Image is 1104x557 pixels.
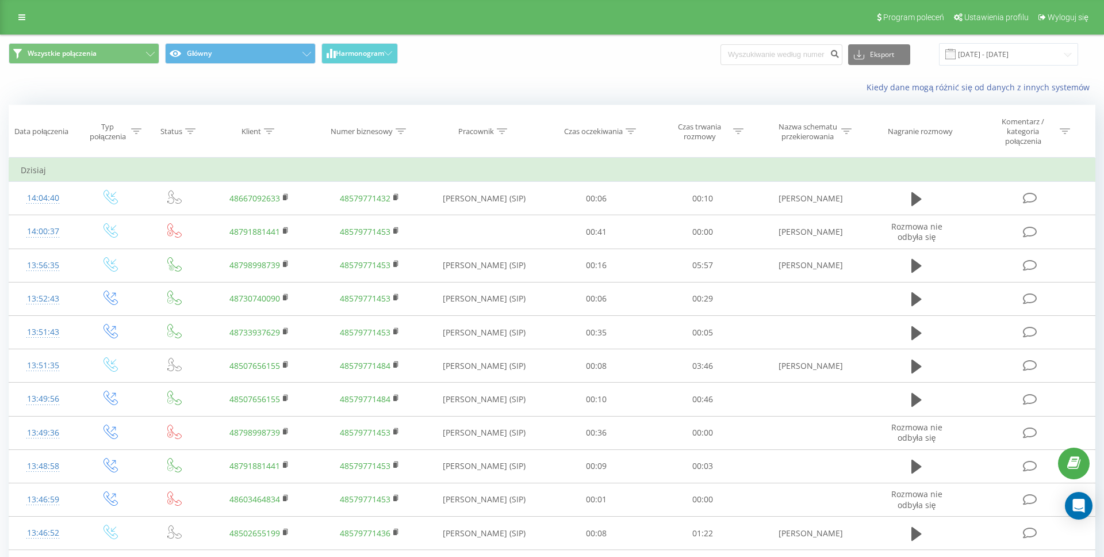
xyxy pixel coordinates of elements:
[883,13,944,22] span: Program poleceń
[543,215,649,249] td: 00:41
[543,282,649,315] td: 00:06
[424,383,543,416] td: [PERSON_NAME] (SIP)
[564,127,623,136] div: Czas oczekiwania
[756,517,866,550] td: [PERSON_NAME]
[756,182,866,215] td: [PERSON_NAME]
[424,349,543,383] td: [PERSON_NAME] (SIP)
[21,422,66,444] div: 13:49:36
[1048,13,1088,22] span: Wyloguj się
[9,43,159,64] button: Wszystkie połączenia
[21,354,66,377] div: 13:51:35
[649,483,755,516] td: 00:00
[21,187,66,209] div: 14:04:40
[229,460,280,471] a: 48791881441
[340,460,390,471] a: 48579771453
[229,394,280,405] a: 48507656155
[649,215,755,249] td: 00:00
[21,321,66,344] div: 13:51:43
[14,127,68,136] div: Data połączenia
[891,422,942,443] span: Rozmowa nie odbyła się
[756,215,866,249] td: [PERSON_NAME]
[543,249,649,282] td: 00:16
[229,427,280,438] a: 48798998739
[340,528,390,539] a: 48579771436
[340,427,390,438] a: 48579771453
[720,44,842,65] input: Wyszukiwanie według numeru
[990,117,1057,146] div: Komentarz / kategoria połączenia
[21,254,66,277] div: 13:56:35
[340,394,390,405] a: 48579771484
[458,127,494,136] div: Pracownik
[649,517,755,550] td: 01:22
[848,44,910,65] button: Eksport
[229,494,280,505] a: 48603464834
[543,349,649,383] td: 00:08
[543,383,649,416] td: 00:10
[543,517,649,550] td: 00:08
[241,127,261,136] div: Klient
[649,383,755,416] td: 00:46
[165,43,316,64] button: Główny
[543,316,649,349] td: 00:35
[336,49,384,58] span: Harmonogram
[424,416,543,449] td: [PERSON_NAME] (SIP)
[340,260,390,270] a: 48579771453
[649,182,755,215] td: 00:10
[964,13,1029,22] span: Ustawienia profilu
[21,220,66,243] div: 14:00:37
[21,489,66,511] div: 13:46:59
[1065,492,1092,520] div: Open Intercom Messenger
[340,226,390,237] a: 48579771453
[229,528,280,539] a: 48502655199
[543,416,649,449] td: 00:36
[229,327,280,338] a: 48733937629
[424,282,543,315] td: [PERSON_NAME] (SIP)
[891,489,942,510] span: Rozmowa nie odbyła się
[340,327,390,338] a: 48579771453
[649,249,755,282] td: 05:57
[229,260,280,270] a: 48798998739
[229,360,280,371] a: 48507656155
[21,455,66,478] div: 13:48:58
[424,316,543,349] td: [PERSON_NAME] (SIP)
[340,193,390,204] a: 48579771432
[229,226,280,237] a: 48791881441
[229,293,280,304] a: 48730740090
[331,127,393,136] div: Numer biznesowy
[9,159,1095,182] td: Dzisiaj
[649,349,755,383] td: 03:46
[28,49,97,58] span: Wszystkie połączenia
[21,288,66,310] div: 13:52:43
[160,127,182,136] div: Status
[543,182,649,215] td: 00:06
[649,316,755,349] td: 00:05
[340,293,390,304] a: 48579771453
[424,182,543,215] td: [PERSON_NAME] (SIP)
[229,193,280,204] a: 48667092633
[424,517,543,550] td: [PERSON_NAME] (SIP)
[87,122,128,142] div: Typ połączenia
[649,282,755,315] td: 00:29
[424,249,543,282] td: [PERSON_NAME] (SIP)
[340,360,390,371] a: 48579771484
[21,388,66,410] div: 13:49:56
[543,449,649,483] td: 00:09
[424,483,543,516] td: [PERSON_NAME] (SIP)
[543,483,649,516] td: 00:01
[891,221,942,242] span: Rozmowa nie odbyła się
[777,122,838,142] div: Nazwa schematu przekierowania
[867,82,1095,93] a: Kiedy dane mogą różnić się od danych z innych systemów
[756,349,866,383] td: [PERSON_NAME]
[888,127,953,136] div: Nagranie rozmowy
[21,522,66,544] div: 13:46:52
[340,494,390,505] a: 48579771453
[649,416,755,449] td: 00:00
[669,122,730,142] div: Czas trwania rozmowy
[649,449,755,483] td: 00:03
[321,43,398,64] button: Harmonogram
[424,449,543,483] td: [PERSON_NAME] (SIP)
[756,249,866,282] td: [PERSON_NAME]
